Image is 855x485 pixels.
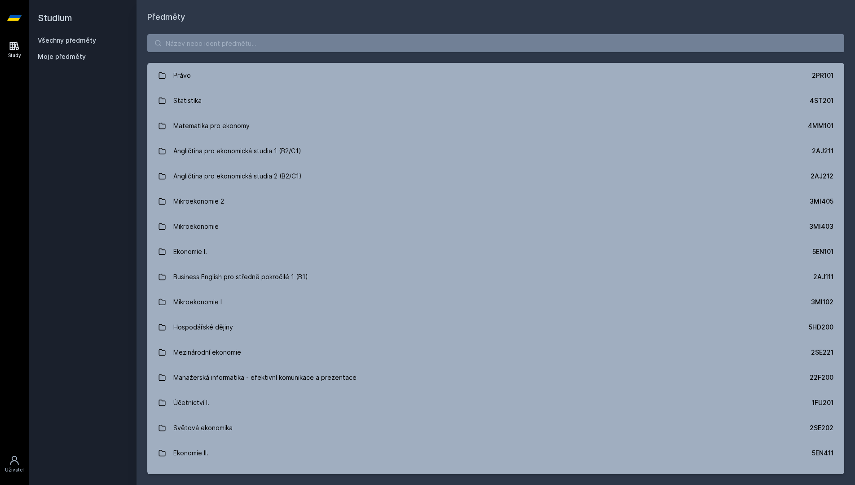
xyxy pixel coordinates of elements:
div: 5HD200 [809,323,833,332]
div: 22F200 [810,373,833,382]
div: Statistika [173,92,202,110]
a: Mikroekonomie 3MI403 [147,214,844,239]
div: Mikroekonomie [173,218,219,236]
a: Světová ekonomika 2SE202 [147,415,844,441]
a: Účetnictví I. 1FU201 [147,390,844,415]
div: Angličtina pro ekonomická studia 2 (B2/C1) [173,167,302,185]
div: 3MI403 [809,222,833,231]
span: Moje předměty [38,52,86,61]
div: 2PR101 [812,71,833,80]
a: Mezinárodní ekonomie 2SE221 [147,340,844,365]
div: Účetnictví I. [173,394,209,412]
div: 4ST201 [810,96,833,105]
div: Uživatel [5,467,24,473]
a: Všechny předměty [38,36,96,44]
div: 5EN102 [811,474,833,483]
a: Právo 2PR101 [147,63,844,88]
a: Angličtina pro ekonomická studia 2 (B2/C1) 2AJ212 [147,164,844,189]
a: Mikroekonomie 2 3MI405 [147,189,844,214]
a: Manažerská informatika - efektivní komunikace a prezentace 22F200 [147,365,844,390]
div: Manažerská informatika - efektivní komunikace a prezentace [173,369,357,387]
div: 5EN411 [812,449,833,458]
div: Ekonomie II. [173,444,208,462]
a: Uživatel [2,450,27,478]
div: 3MI102 [811,298,833,307]
a: Business English pro středně pokročilé 1 (B1) 2AJ111 [147,264,844,289]
div: Mezinárodní ekonomie [173,343,241,361]
div: 2SE221 [811,348,833,357]
div: 3MI405 [810,197,833,206]
a: Matematika pro ekonomy 4MM101 [147,113,844,138]
div: 4MM101 [808,121,833,130]
div: 2AJ212 [811,172,833,181]
input: Název nebo ident předmětu… [147,34,844,52]
div: Světová ekonomika [173,419,233,437]
div: Mikroekonomie I [173,293,222,311]
div: Business English pro středně pokročilé 1 (B1) [173,268,308,286]
div: 2SE202 [810,423,833,432]
a: Study [2,36,27,63]
a: Hospodářské dějiny 5HD200 [147,315,844,340]
div: Mikroekonomie 2 [173,192,224,210]
div: Matematika pro ekonomy [173,117,250,135]
div: Hospodářské dějiny [173,318,233,336]
a: Ekonomie I. 5EN101 [147,239,844,264]
a: Angličtina pro ekonomická studia 1 (B2/C1) 2AJ211 [147,138,844,164]
div: Study [8,52,21,59]
div: Angličtina pro ekonomická studia 1 (B2/C1) [173,142,301,160]
a: Mikroekonomie I 3MI102 [147,289,844,315]
a: Ekonomie II. 5EN411 [147,441,844,466]
div: 1FU201 [812,398,833,407]
a: Statistika 4ST201 [147,88,844,113]
div: Právo [173,67,191,85]
div: 2AJ211 [812,147,833,156]
div: 2AJ111 [813,272,833,281]
h1: Předměty [147,11,844,23]
div: Ekonomie I. [173,243,207,261]
div: 5EN101 [812,247,833,256]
